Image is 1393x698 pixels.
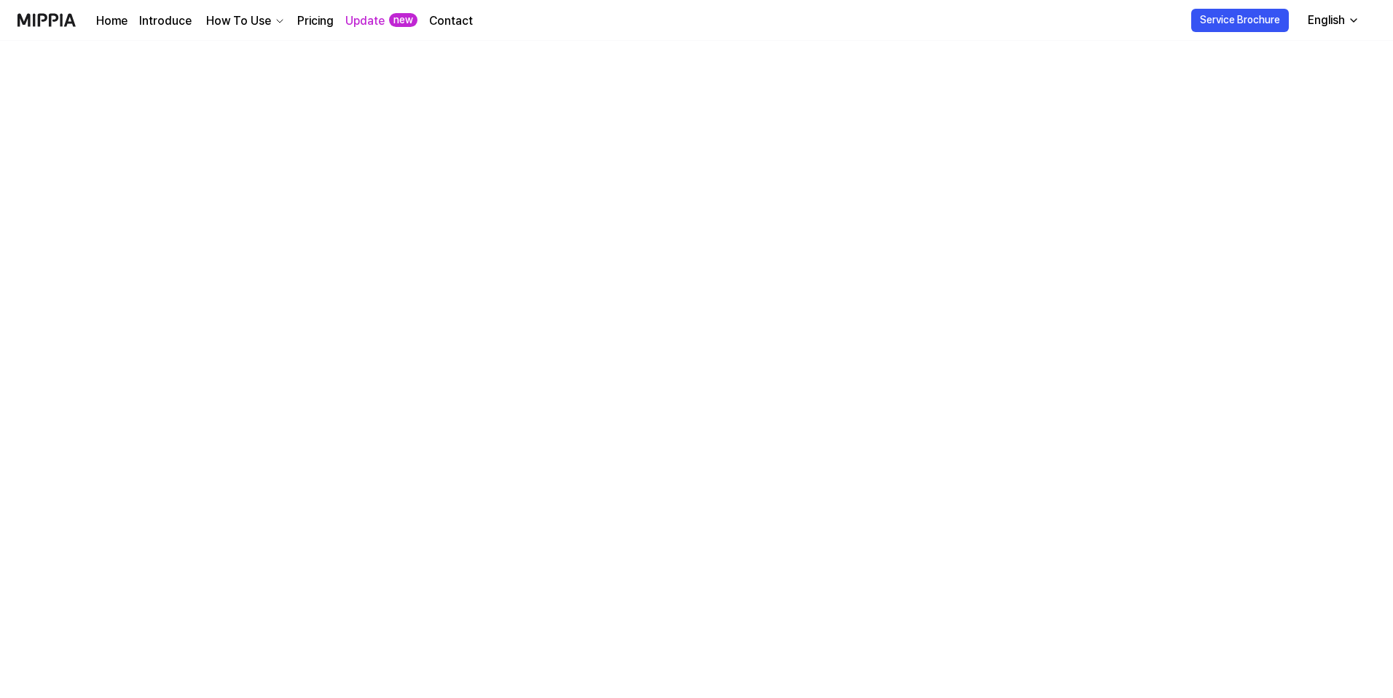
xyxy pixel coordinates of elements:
a: Update [345,12,385,30]
a: Home [96,12,127,30]
a: Pricing [297,12,334,30]
div: English [1305,12,1348,29]
div: new [389,13,417,28]
button: How To Use [203,12,286,30]
div: How To Use [203,12,274,30]
a: Introduce [139,12,192,30]
button: Service Brochure [1191,9,1289,32]
button: English [1296,6,1368,35]
a: Contact [429,12,473,30]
